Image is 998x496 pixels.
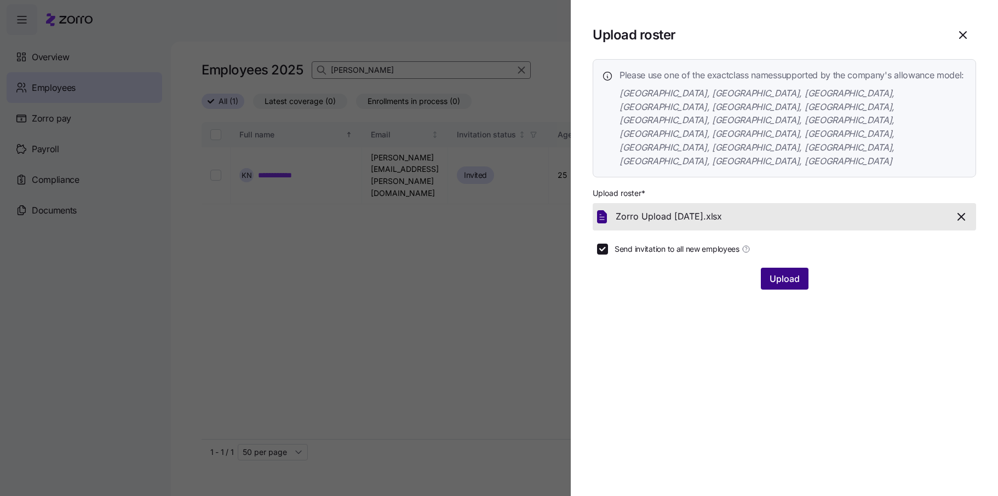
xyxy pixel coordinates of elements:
span: Upload [770,272,800,285]
h1: Upload roster [593,26,941,43]
span: Please use one of the exact class names supported by the company's allowance model: [620,68,967,82]
span: Send invitation to all new employees [615,244,739,255]
span: Upload roster * [593,188,645,199]
span: Zorro Upload [DATE]. [616,210,706,223]
button: Upload [761,268,808,290]
span: [GEOGRAPHIC_DATA], [GEOGRAPHIC_DATA], [GEOGRAPHIC_DATA], [GEOGRAPHIC_DATA], [GEOGRAPHIC_DATA], [G... [620,86,967,168]
span: xlsx [706,210,722,223]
